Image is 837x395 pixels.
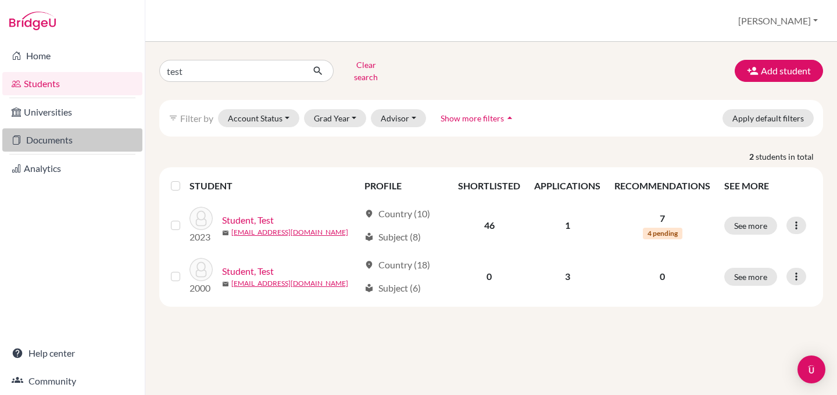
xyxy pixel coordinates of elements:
button: Apply default filters [722,109,814,127]
span: mail [222,229,229,236]
a: Student, Test [222,213,274,227]
a: Student, Test [222,264,274,278]
button: [PERSON_NAME] [733,10,823,32]
div: Subject (8) [364,230,421,244]
th: SHORTLISTED [451,172,527,200]
span: local_library [364,283,374,293]
div: Country (18) [364,258,430,272]
div: Open Intercom Messenger [797,355,825,383]
td: 0 [451,251,527,302]
button: Clear search [334,56,398,86]
td: 46 [451,200,527,251]
button: Advisor [371,109,426,127]
a: Universities [2,100,142,124]
button: Add student [735,60,823,82]
span: Show more filters [441,113,504,123]
a: Documents [2,128,142,152]
p: 2000 [189,281,213,295]
img: Bridge-U [9,12,56,30]
p: 7 [614,211,710,225]
span: location_on [364,260,374,270]
span: location_on [364,209,374,218]
th: SEE MORE [717,172,818,200]
span: students in total [756,150,823,163]
button: Account Status [218,109,299,127]
p: 2023 [189,230,213,244]
a: [EMAIL_ADDRESS][DOMAIN_NAME] [231,278,348,289]
th: APPLICATIONS [527,172,607,200]
a: [EMAIL_ADDRESS][DOMAIN_NAME] [231,227,348,238]
img: Student, Test [189,258,213,281]
a: Students [2,72,142,95]
a: Help center [2,342,142,365]
span: local_library [364,232,374,242]
i: filter_list [169,113,178,123]
div: Subject (6) [364,281,421,295]
td: 3 [527,251,607,302]
span: 4 pending [643,228,682,239]
div: Country (10) [364,207,430,221]
button: Grad Year [304,109,367,127]
td: 1 [527,200,607,251]
input: Find student by name... [159,60,303,82]
a: Community [2,369,142,393]
span: Filter by [180,113,213,124]
th: RECOMMENDATIONS [607,172,717,200]
span: mail [222,281,229,288]
th: STUDENT [189,172,357,200]
p: 0 [614,270,710,283]
img: Student, Test [189,207,213,230]
button: See more [724,217,777,235]
i: arrow_drop_up [504,112,516,124]
button: Show more filtersarrow_drop_up [431,109,525,127]
button: See more [724,268,777,286]
a: Home [2,44,142,67]
a: Analytics [2,157,142,180]
strong: 2 [749,150,756,163]
th: PROFILE [357,172,451,200]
